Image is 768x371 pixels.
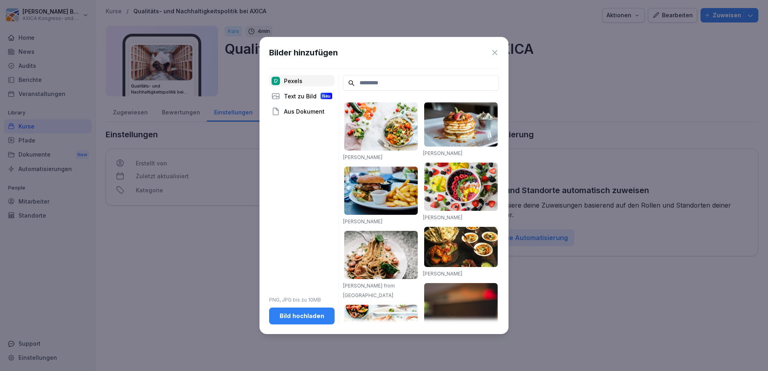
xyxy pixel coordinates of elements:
[343,283,395,298] a: [PERSON_NAME] from [GEOGRAPHIC_DATA]
[344,231,418,279] img: pexels-photo-1279330.jpeg
[269,47,338,59] h1: Bilder hinzufügen
[344,167,418,215] img: pexels-photo-70497.jpeg
[424,227,498,267] img: pexels-photo-958545.jpeg
[269,90,335,102] div: Text zu Bild
[344,305,418,359] img: pexels-photo-1640772.jpeg
[269,106,335,117] div: Aus Dokument
[423,150,462,156] a: [PERSON_NAME]
[344,102,418,151] img: pexels-photo-1640777.jpeg
[321,93,332,99] div: Neu
[269,308,335,324] button: Bild hochladen
[343,154,382,160] a: [PERSON_NAME]
[276,312,328,320] div: Bild hochladen
[424,163,498,211] img: pexels-photo-1099680.jpeg
[343,218,382,224] a: [PERSON_NAME]
[423,214,462,220] a: [PERSON_NAME]
[269,296,335,304] p: PNG, JPG bis zu 10MB
[424,102,498,146] img: pexels-photo-376464.jpeg
[272,77,280,85] img: pexels.png
[423,271,462,277] a: [PERSON_NAME]
[269,75,335,86] div: Pexels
